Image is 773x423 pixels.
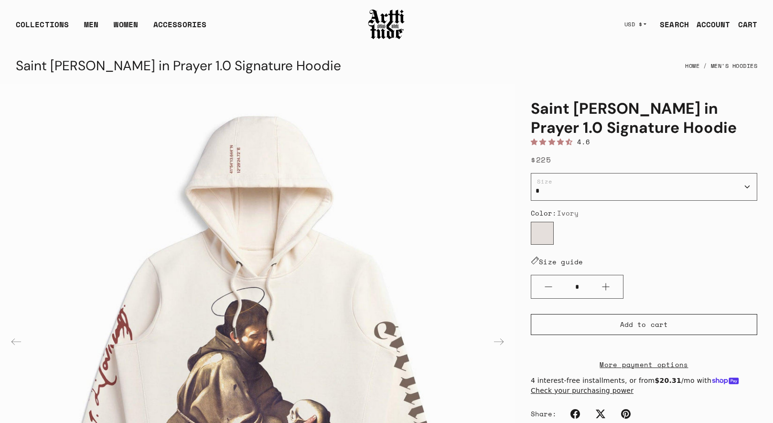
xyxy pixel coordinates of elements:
div: Previous slide [5,330,28,353]
input: Quantity [566,278,589,296]
a: Men's Hoodies [711,55,758,76]
img: Arttitude [367,8,406,41]
button: Minus [531,275,566,298]
span: 4.6 [577,137,590,147]
h1: Saint [PERSON_NAME] in Prayer 1.0 Signature Hoodie [531,99,757,137]
div: Saint [PERSON_NAME] in Prayer 1.0 Signature Hoodie [16,54,341,77]
span: Ivory [557,208,579,218]
div: CART [738,19,757,30]
span: 4.60 stars [531,137,577,147]
button: USD $ [619,14,653,35]
label: Ivory [531,222,554,245]
a: Size guide [531,257,583,267]
a: MEN [84,19,98,38]
a: SEARCH [652,15,689,34]
div: Color: [531,208,757,218]
a: More payment options [531,359,757,370]
a: Home [685,55,699,76]
span: Add to cart [620,320,668,329]
div: ACCESSORIES [153,19,206,38]
a: WOMEN [114,19,138,38]
a: ACCOUNT [689,15,730,34]
span: $225 [531,154,551,165]
div: COLLECTIONS [16,19,69,38]
button: Plus [589,275,623,298]
a: Open cart [730,15,757,34]
button: Add to cart [531,314,757,335]
div: Next slide [487,330,510,353]
ul: Main navigation [8,19,214,38]
span: Share: [531,409,557,419]
span: USD $ [624,21,643,28]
